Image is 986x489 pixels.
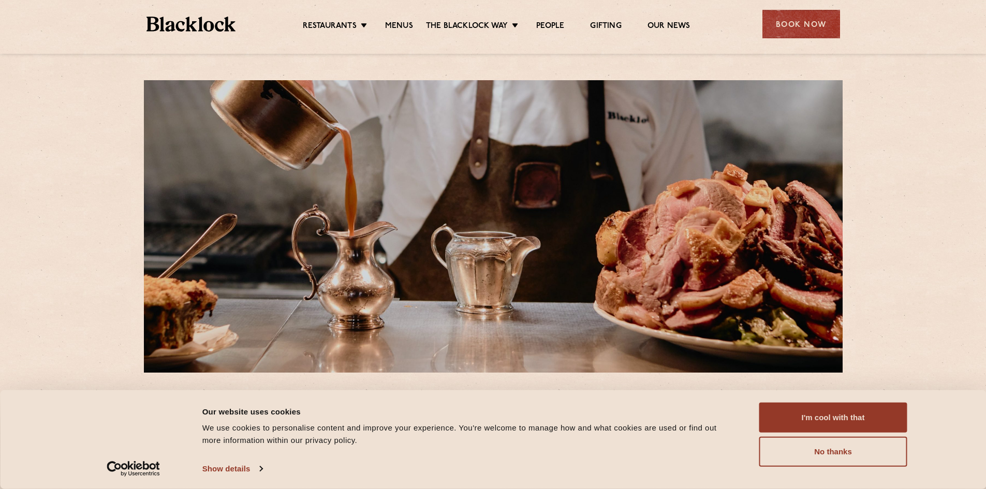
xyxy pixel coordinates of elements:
[759,437,907,467] button: No thanks
[303,21,357,33] a: Restaurants
[647,21,690,33] a: Our News
[146,17,236,32] img: BL_Textured_Logo-footer-cropped.svg
[385,21,413,33] a: Menus
[202,461,262,477] a: Show details
[426,21,508,33] a: The Blacklock Way
[759,403,907,433] button: I'm cool with that
[590,21,621,33] a: Gifting
[202,422,736,447] div: We use cookies to personalise content and improve your experience. You're welcome to manage how a...
[762,10,840,38] div: Book Now
[202,405,736,418] div: Our website uses cookies
[88,461,179,477] a: Usercentrics Cookiebot - opens in a new window
[536,21,564,33] a: People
